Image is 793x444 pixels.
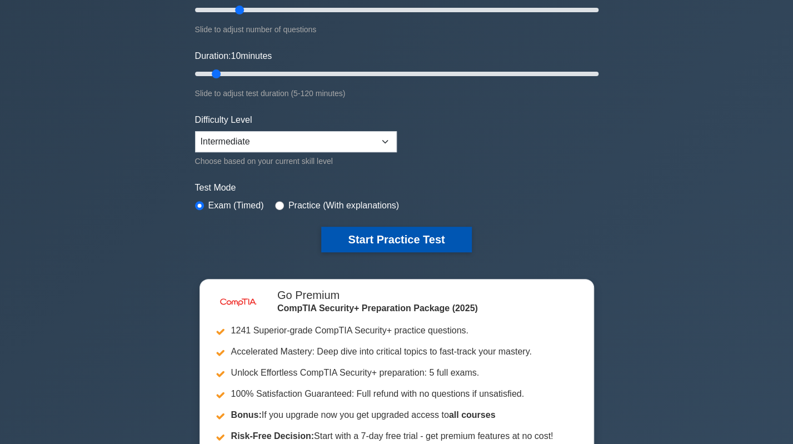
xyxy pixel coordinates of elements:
[321,227,471,252] button: Start Practice Test
[195,113,252,127] label: Difficulty Level
[208,199,264,212] label: Exam (Timed)
[195,154,397,168] div: Choose based on your current skill level
[195,87,599,100] div: Slide to adjust test duration (5-120 minutes)
[195,49,272,63] label: Duration: minutes
[195,181,599,194] label: Test Mode
[288,199,399,212] label: Practice (With explanations)
[195,23,599,36] div: Slide to adjust number of questions
[231,51,241,61] span: 10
